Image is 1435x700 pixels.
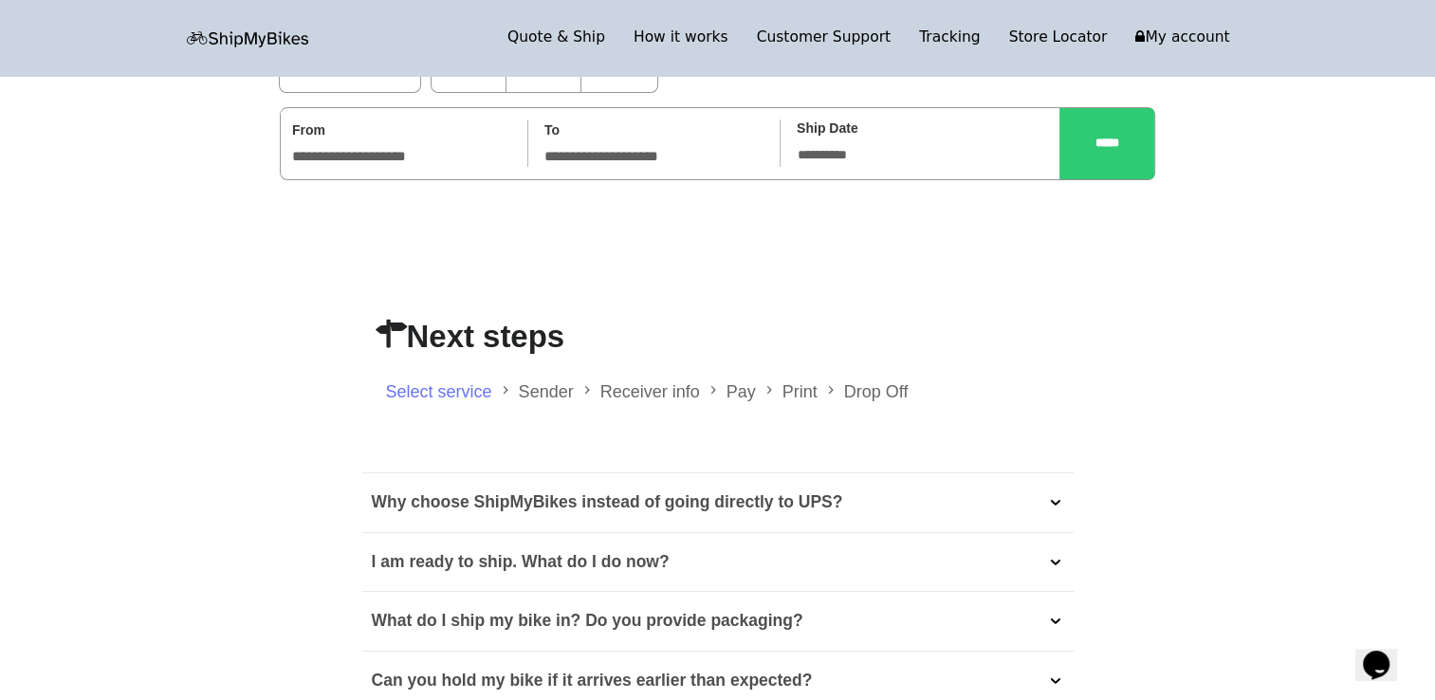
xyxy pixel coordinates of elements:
[619,25,743,51] a: How it works
[544,119,560,142] label: To
[995,25,1122,51] a: Store Locator
[743,25,906,51] a: Customer Support
[386,382,492,401] a: Select service
[905,25,995,51] a: Tracking
[519,375,600,407] li: Sender
[1121,25,1243,51] a: My account
[1355,624,1416,681] iframe: chat widget
[844,375,909,407] li: Drop Off
[292,119,325,142] label: From
[797,117,858,140] label: Ship Date
[600,375,727,407] li: Receiver info
[372,606,803,636] p: What do I ship my bike in? Do you provide packaging?
[372,547,670,578] p: I am ready to ship. What do I do now?
[372,488,843,518] p: Why choose ShipMyBikes instead of going directly to UPS?
[377,318,1059,368] h2: Next steps
[372,666,813,696] p: Can you hold my bike if it arrives earlier than expected?
[493,25,619,51] a: Quote & Ship
[187,31,310,47] img: letsbox
[782,375,844,407] li: Print
[727,375,782,407] li: Pay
